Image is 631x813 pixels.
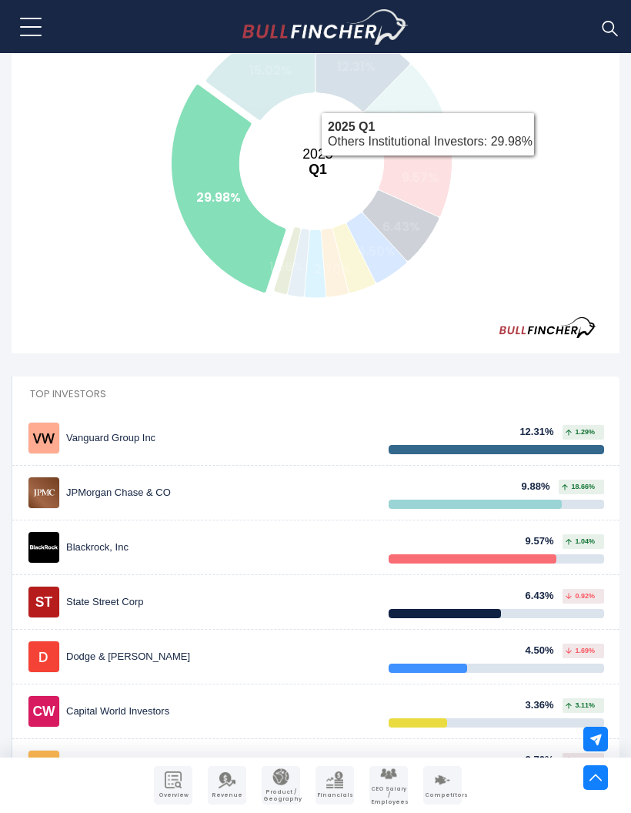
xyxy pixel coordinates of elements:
[242,9,408,45] a: Go to homepage
[371,786,406,805] span: CEO Salary / Employees
[66,541,337,554] div: Blackrock, Inc
[526,699,563,712] div: 3.36%
[249,62,292,79] text: 15.02%
[269,258,303,276] text: 1.66%
[317,792,352,798] span: Financials
[66,596,337,609] div: State Street Corp
[526,535,563,548] div: 9.57%
[382,218,420,236] text: 6.43%
[314,260,352,278] text: 2.70%
[208,766,246,805] a: Company Revenue
[390,106,427,124] text: 9.88%
[526,754,563,767] div: 2.70%
[209,792,245,798] span: Revenue
[522,480,559,493] div: 9.88%
[566,593,595,600] span: 0.92%
[66,432,337,445] div: Vanguard Group Inc
[519,426,563,439] div: 12.31%
[263,789,299,802] span: Product / Geography
[526,644,563,657] div: 4.50%
[562,483,595,490] span: 18.66%
[196,189,241,206] text: 29.98%
[66,487,337,500] div: JPMorgan Chase & CO
[402,169,439,186] text: 9.57%
[369,766,408,805] a: Company Employees
[425,792,460,798] span: Competitors
[242,9,409,45] img: Bullfincher logo
[155,792,191,798] span: Overview
[337,58,376,75] text: 12.31%
[154,766,192,805] a: Company Overview
[357,243,396,260] text: 4.50%
[566,429,595,436] span: 1.29%
[12,376,619,412] h2: Top Investors
[309,162,327,177] tspan: Q1
[423,766,462,805] a: Company Competitors
[566,647,595,654] span: 1.69%
[66,651,337,664] div: Dodge & [PERSON_NAME]
[315,766,354,805] a: Company Financials
[262,766,300,805] a: Company Product/Geography
[66,705,337,718] div: Capital World Investors
[566,538,595,545] span: 1.04%
[526,590,563,603] div: 6.43%
[302,146,333,177] text: 2025
[566,702,595,709] span: 3.11%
